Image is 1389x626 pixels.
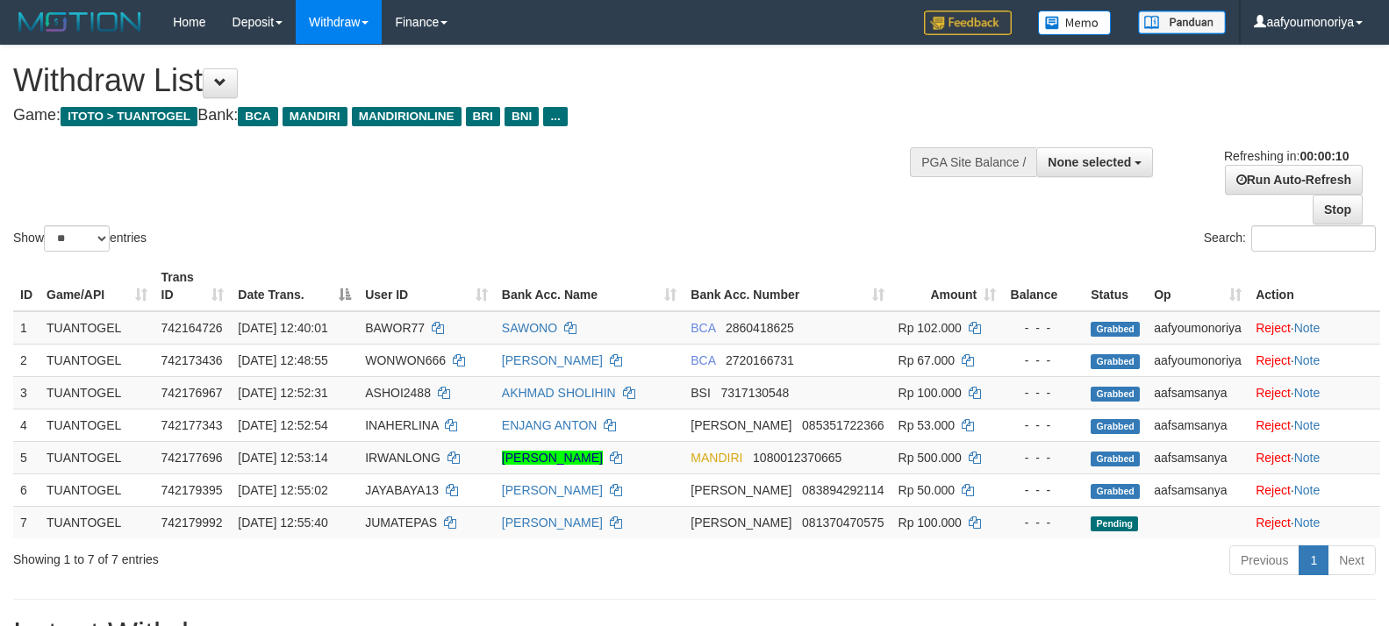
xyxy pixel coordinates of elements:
[1256,483,1291,497] a: Reject
[231,261,358,311] th: Date Trans.: activate to sort column descending
[352,107,462,126] span: MANDIRIONLINE
[502,483,603,497] a: [PERSON_NAME]
[1294,386,1321,400] a: Note
[1224,149,1349,163] span: Refreshing in:
[721,386,790,400] span: Copy 7317130548 to clipboard
[13,261,39,311] th: ID
[802,516,884,530] span: Copy 081370470575 to clipboard
[1010,384,1077,402] div: - - -
[726,321,794,335] span: Copy 2860418625 to clipboard
[238,353,327,367] span: [DATE] 12:48:55
[899,386,962,400] span: Rp 100.000
[1300,149,1349,163] strong: 00:00:10
[502,451,603,465] a: [PERSON_NAME]
[1256,418,1291,432] a: Reject
[1256,386,1291,400] a: Reject
[39,344,154,376] td: TUANTOGEL
[161,516,223,530] span: 742179992
[1091,354,1140,369] span: Grabbed
[505,107,539,126] span: BNI
[502,353,603,367] a: [PERSON_NAME]
[1147,409,1249,441] td: aafsamsanya
[1204,225,1376,252] label: Search:
[495,261,684,311] th: Bank Acc. Name: activate to sort column ascending
[13,107,908,124] h4: Game: Bank:
[1249,409,1380,441] td: ·
[13,311,39,345] td: 1
[161,451,223,465] span: 742177696
[1249,344,1380,376] td: ·
[1036,147,1153,177] button: None selected
[1038,11,1112,35] img: Button%20Memo.svg
[1313,195,1363,224] a: Stop
[1294,321,1321,335] a: Note
[1010,449,1077,466] div: - - -
[1256,353,1291,367] a: Reject
[13,544,566,568] div: Showing 1 to 7 of 7 entries
[365,418,438,432] span: INAHERLINA
[1003,261,1084,311] th: Balance
[238,107,277,126] span: BCA
[691,386,711,400] span: BSI
[1256,516,1291,530] a: Reject
[1294,483,1321,497] a: Note
[1249,473,1380,506] td: ·
[1091,387,1140,402] span: Grabbed
[13,441,39,473] td: 5
[502,321,557,335] a: SAWONO
[13,344,39,376] td: 2
[1010,416,1077,434] div: - - -
[161,321,223,335] span: 742164726
[365,516,437,530] span: JUMATEPAS
[753,451,841,465] span: Copy 1080012370665 to clipboard
[238,386,327,400] span: [DATE] 12:52:31
[899,353,956,367] span: Rp 67.000
[543,107,567,126] span: ...
[691,321,715,335] span: BCA
[1010,481,1077,499] div: - - -
[39,376,154,409] td: TUANTOGEL
[1249,376,1380,409] td: ·
[365,451,440,465] span: IRWANLONG
[365,321,425,335] span: BAWOR77
[283,107,347,126] span: MANDIRI
[502,516,603,530] a: [PERSON_NAME]
[924,11,1012,35] img: Feedback.jpg
[238,418,327,432] span: [DATE] 12:52:54
[891,261,1004,311] th: Amount: activate to sort column ascending
[1256,451,1291,465] a: Reject
[466,107,500,126] span: BRI
[1294,353,1321,367] a: Note
[691,418,791,432] span: [PERSON_NAME]
[161,353,223,367] span: 742173436
[1249,261,1380,311] th: Action
[502,418,598,432] a: ENJANG ANTON
[1147,441,1249,473] td: aafsamsanya
[154,261,232,311] th: Trans ID: activate to sort column ascending
[1299,545,1328,575] a: 1
[44,225,110,252] select: Showentries
[1048,155,1131,169] span: None selected
[726,353,794,367] span: Copy 2720166731 to clipboard
[899,516,962,530] span: Rp 100.000
[39,409,154,441] td: TUANTOGEL
[1091,322,1140,337] span: Grabbed
[1091,484,1140,499] span: Grabbed
[691,353,715,367] span: BCA
[1249,441,1380,473] td: ·
[161,483,223,497] span: 742179395
[13,376,39,409] td: 3
[13,409,39,441] td: 4
[1294,418,1321,432] a: Note
[1256,321,1291,335] a: Reject
[1091,419,1140,434] span: Grabbed
[1147,376,1249,409] td: aafsamsanya
[238,516,327,530] span: [DATE] 12:55:40
[61,107,197,126] span: ITOTO > TUANTOGEL
[39,473,154,506] td: TUANTOGEL
[1147,261,1249,311] th: Op: activate to sort column ascending
[1147,473,1249,506] td: aafsamsanya
[1091,452,1140,466] span: Grabbed
[1229,545,1300,575] a: Previous
[365,353,446,367] span: WONWON666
